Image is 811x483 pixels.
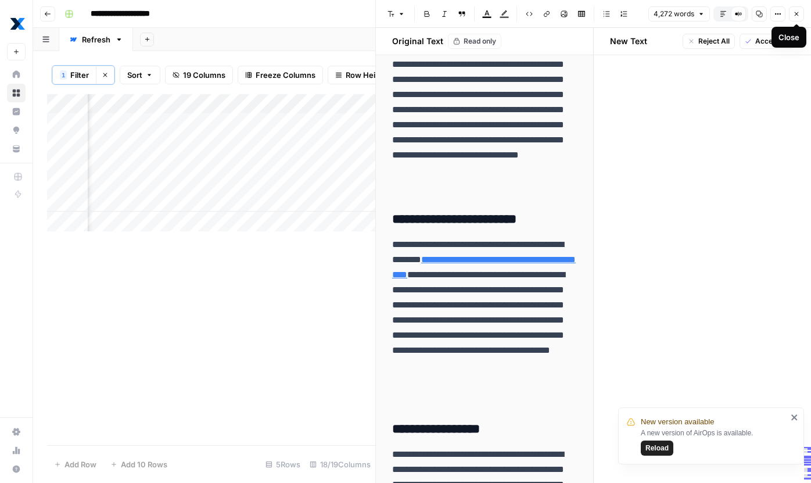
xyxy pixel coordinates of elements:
[59,28,133,51] a: Refresh
[7,139,26,158] a: Your Data
[7,423,26,441] a: Settings
[183,69,225,81] span: 19 Columns
[120,66,160,84] button: Sort
[7,460,26,478] button: Help + Support
[103,455,174,474] button: Add 10 Rows
[82,34,110,45] div: Refresh
[645,443,669,453] span: Reload
[7,121,26,139] a: Opportunities
[60,70,67,80] div: 1
[305,455,375,474] div: 18/19 Columns
[7,65,26,84] a: Home
[238,66,323,84] button: Freeze Columns
[755,36,790,46] span: Accept All
[385,35,443,47] h2: Original Text
[610,35,647,47] h2: New Text
[641,428,787,456] div: A new version of AirOps is available.
[698,36,730,46] span: Reject All
[683,34,735,49] button: Reject All
[64,459,96,470] span: Add Row
[52,66,96,84] button: 1Filter
[641,416,714,428] span: New version available
[7,102,26,121] a: Insights
[256,69,315,81] span: Freeze Columns
[7,84,26,102] a: Browse
[328,66,395,84] button: Row Height
[121,459,167,470] span: Add 10 Rows
[791,413,799,422] button: close
[165,66,233,84] button: 19 Columns
[648,6,710,22] button: 4,272 words
[346,69,387,81] span: Row Height
[778,31,799,43] div: Close
[654,9,694,19] span: 4,272 words
[7,441,26,460] a: Usage
[641,441,673,456] button: Reload
[7,9,26,38] button: Workspace: MaintainX
[7,13,28,34] img: MaintainX Logo
[464,36,496,46] span: Read only
[70,69,89,81] span: Filter
[261,455,305,474] div: 5 Rows
[47,455,103,474] button: Add Row
[740,34,795,49] button: Accept All
[127,69,142,81] span: Sort
[62,70,65,80] span: 1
